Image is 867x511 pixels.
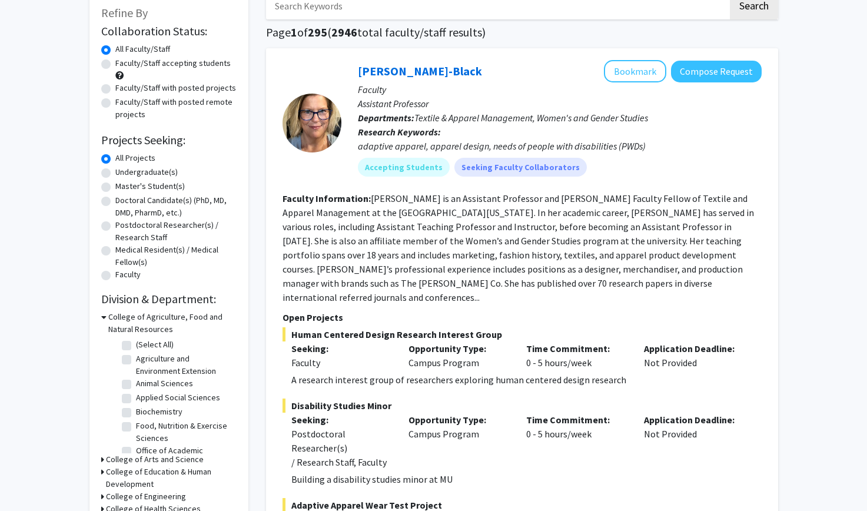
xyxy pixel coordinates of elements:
[358,139,762,153] div: adaptive apparel, apparel design, needs of people with disabilities (PWDs)
[101,5,148,20] span: Refine By
[526,413,626,427] p: Time Commitment:
[283,310,762,324] p: Open Projects
[106,453,204,466] h3: College of Arts and Science
[266,25,778,39] h1: Page of ( total faculty/staff results)
[106,466,237,490] h3: College of Education & Human Development
[526,341,626,356] p: Time Commitment:
[644,341,744,356] p: Application Deadline:
[400,413,517,469] div: Campus Program
[291,356,391,370] div: Faculty
[115,166,178,178] label: Undergraduate(s)
[358,97,762,111] p: Assistant Professor
[408,413,509,427] p: Opportunity Type:
[9,458,50,502] iframe: Chat
[136,444,234,469] label: Office of Academic Programs
[358,126,441,138] b: Research Keywords:
[108,311,237,336] h3: College of Agriculture, Food and Natural Resources
[136,377,193,390] label: Animal Sciences
[115,180,185,193] label: Master's Student(s)
[408,341,509,356] p: Opportunity Type:
[106,490,186,503] h3: College of Engineering
[291,413,391,427] p: Seeking:
[283,327,762,341] span: Human Centered Design Research Interest Group
[115,219,237,244] label: Postdoctoral Researcher(s) / Research Staff
[400,341,517,370] div: Campus Program
[414,112,648,124] span: Textile & Apparel Management, Women's and Gender Studies
[136,420,234,444] label: Food, Nutrition & Exercise Sciences
[136,339,174,351] label: (Select All)
[115,96,237,121] label: Faculty/Staff with posted remote projects
[101,24,237,38] h2: Collaboration Status:
[136,391,220,404] label: Applied Social Sciences
[635,413,753,469] div: Not Provided
[604,60,666,82] button: Add Kerri McBee-Black to Bookmarks
[358,158,450,177] mat-chip: Accepting Students
[115,152,155,164] label: All Projects
[454,158,587,177] mat-chip: Seeking Faculty Collaborators
[517,413,635,469] div: 0 - 5 hours/week
[283,193,371,204] b: Faculty Information:
[115,244,237,268] label: Medical Resident(s) / Medical Fellow(s)
[115,268,141,281] label: Faculty
[291,373,762,387] p: A research interest group of researchers exploring human centered design research
[101,133,237,147] h2: Projects Seeking:
[291,427,391,469] div: Postdoctoral Researcher(s) / Research Staff, Faculty
[291,25,297,39] span: 1
[115,57,231,69] label: Faculty/Staff accepting students
[308,25,327,39] span: 295
[517,341,635,370] div: 0 - 5 hours/week
[358,64,482,78] a: [PERSON_NAME]-Black
[115,43,170,55] label: All Faculty/Staff
[358,112,414,124] b: Departments:
[291,341,391,356] p: Seeking:
[136,353,234,377] label: Agriculture and Environment Extension
[283,193,754,303] fg-read-more: [PERSON_NAME] is an Assistant Professor and [PERSON_NAME] Faculty Fellow of Textile and Apparel M...
[115,194,237,219] label: Doctoral Candidate(s) (PhD, MD, DMD, PharmD, etc.)
[101,292,237,306] h2: Division & Department:
[358,82,762,97] p: Faculty
[283,399,762,413] span: Disability Studies Minor
[291,472,762,486] p: Building a disability studies minor at MU
[136,406,182,418] label: Biochemistry
[635,341,753,370] div: Not Provided
[331,25,357,39] span: 2946
[644,413,744,427] p: Application Deadline:
[115,82,236,94] label: Faculty/Staff with posted projects
[671,61,762,82] button: Compose Request to Kerri McBee-Black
